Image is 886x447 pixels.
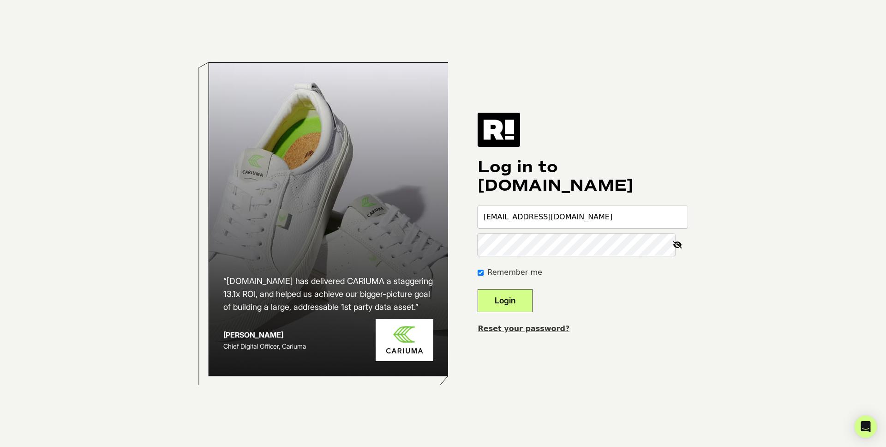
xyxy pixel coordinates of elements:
[478,158,688,195] h1: Log in to [DOMAIN_NAME]
[223,275,434,314] h2: “[DOMAIN_NAME] has delivered CARIUMA a staggering 13.1x ROI, and helped us achieve our bigger-pic...
[487,267,542,278] label: Remember me
[478,324,569,333] a: Reset your password?
[223,342,306,350] span: Chief Digital Officer, Cariuma
[223,330,283,339] strong: [PERSON_NAME]
[478,113,520,147] img: Retention.com
[478,206,688,228] input: Email
[855,416,877,438] div: Open Intercom Messenger
[478,289,533,312] button: Login
[376,319,433,361] img: Cariuma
